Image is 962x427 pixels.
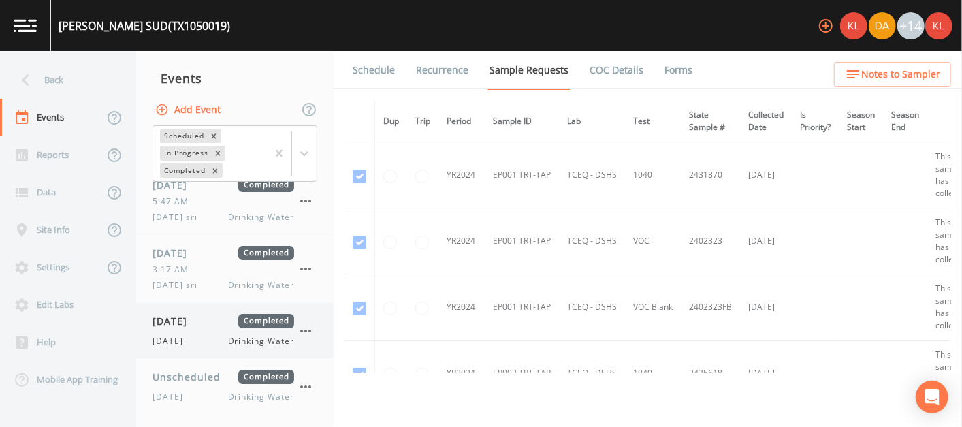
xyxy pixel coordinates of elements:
[438,341,485,407] td: YR2024
[485,341,559,407] td: EP002 TRT-TAP
[351,51,397,89] a: Schedule
[485,142,559,208] td: EP001 TRT-TAP
[160,129,206,143] div: Scheduled
[228,211,294,223] span: Drinking Water
[740,101,792,142] th: Collected Date
[485,274,559,341] td: EP001 TRT-TAP
[153,246,197,260] span: [DATE]
[625,274,681,341] td: VOC Blank
[136,167,334,235] a: [DATE]Completed5:47 AM[DATE] sriDrinking Water
[625,142,681,208] td: 1040
[136,359,334,415] a: UnscheduledCompleted[DATE]Drinking Water
[834,62,951,87] button: Notes to Sampler
[228,335,294,347] span: Drinking Water
[153,279,206,291] span: [DATE] sri
[897,12,925,39] div: +14
[559,101,625,142] th: Lab
[414,51,470,89] a: Recurrence
[238,178,294,192] span: Completed
[438,274,485,341] td: YR2024
[153,335,191,347] span: [DATE]
[153,97,226,123] button: Add Event
[407,101,438,142] th: Trip
[883,101,927,142] th: Season End
[136,303,334,359] a: [DATE]Completed[DATE]Drinking Water
[681,142,740,208] td: 2431870
[839,101,883,142] th: Season Start
[160,163,208,178] div: Completed
[868,12,897,39] div: David Weber
[681,101,740,142] th: State Sample #
[681,208,740,274] td: 2402323
[136,61,334,95] div: Events
[740,142,792,208] td: [DATE]
[485,101,559,142] th: Sample ID
[14,19,37,32] img: logo
[238,246,294,260] span: Completed
[153,314,197,328] span: [DATE]
[375,101,408,142] th: Dup
[228,391,294,403] span: Drinking Water
[160,146,210,160] div: In Progress
[559,208,625,274] td: TCEQ - DSHS
[869,12,896,39] img: a84961a0472e9debc750dd08a004988d
[662,51,694,89] a: Forms
[153,370,230,384] span: Unscheduled
[136,235,334,303] a: [DATE]Completed3:17 AM[DATE] sriDrinking Water
[438,142,485,208] td: YR2024
[238,314,294,328] span: Completed
[839,12,868,39] div: Kler Teran
[681,274,740,341] td: 2402323FB
[487,51,571,90] a: Sample Requests
[438,208,485,274] td: YR2024
[559,274,625,341] td: TCEQ - DSHS
[438,101,485,142] th: Period
[740,274,792,341] td: [DATE]
[153,264,197,276] span: 3:17 AM
[153,391,191,403] span: [DATE]
[153,211,206,223] span: [DATE] sri
[485,208,559,274] td: EP001 TRT-TAP
[625,101,681,142] th: Test
[208,163,223,178] div: Remove Completed
[153,178,197,192] span: [DATE]
[238,370,294,384] span: Completed
[740,208,792,274] td: [DATE]
[559,341,625,407] td: TCEQ - DSHS
[210,146,225,160] div: Remove In Progress
[740,341,792,407] td: [DATE]
[916,381,948,413] div: Open Intercom Messenger
[861,66,940,83] span: Notes to Sampler
[840,12,867,39] img: 9c4450d90d3b8045b2e5fa62e4f92659
[206,129,221,143] div: Remove Scheduled
[153,195,197,208] span: 5:47 AM
[681,341,740,407] td: 2435618
[925,12,952,39] img: 9c4450d90d3b8045b2e5fa62e4f92659
[559,142,625,208] td: TCEQ - DSHS
[792,101,839,142] th: Is Priority?
[59,18,230,34] div: [PERSON_NAME] SUD (TX1050019)
[625,341,681,407] td: 1040
[228,279,294,291] span: Drinking Water
[588,51,645,89] a: COC Details
[625,208,681,274] td: VOC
